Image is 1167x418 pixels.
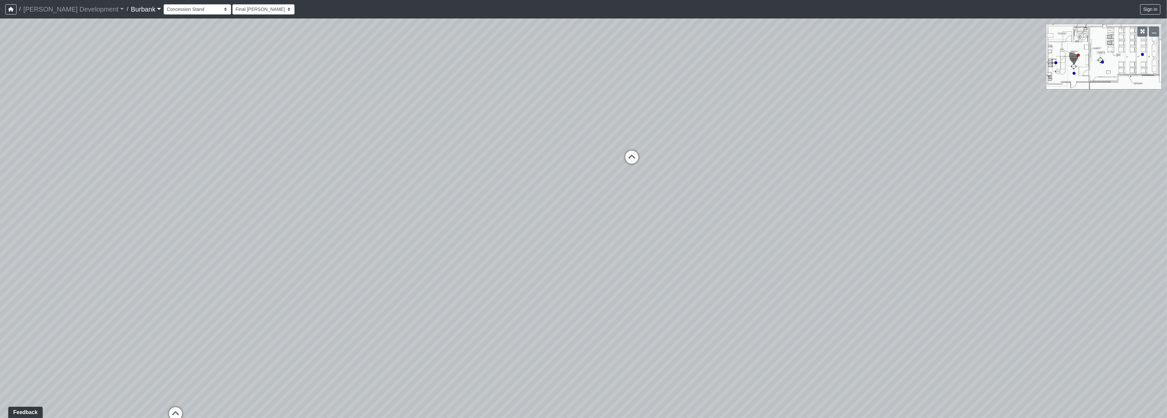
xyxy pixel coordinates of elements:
[124,3,131,16] span: /
[5,405,44,418] iframe: Ybug feedback widget
[17,3,23,16] span: /
[23,3,124,16] a: [PERSON_NAME] Development
[131,3,161,16] a: Burbank
[1140,4,1160,15] button: Sign in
